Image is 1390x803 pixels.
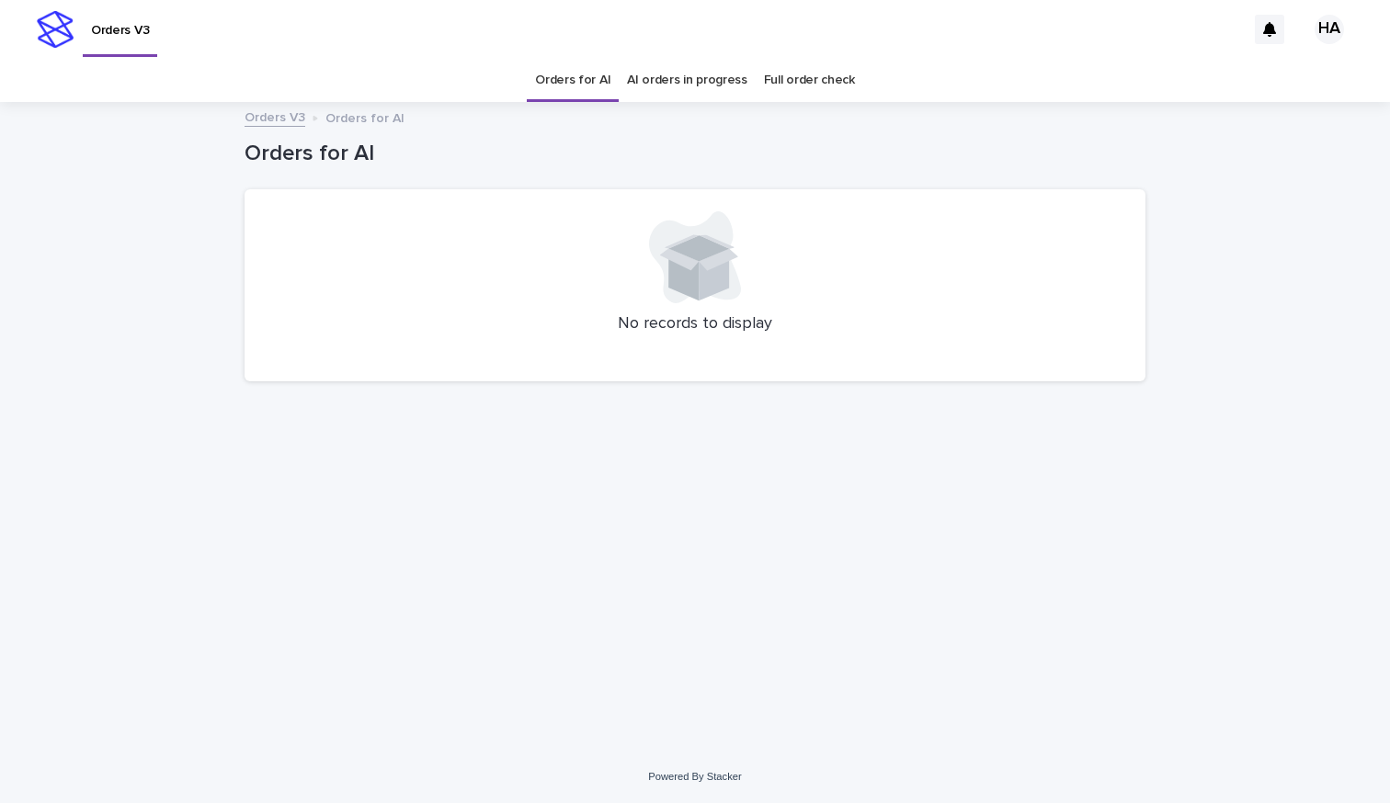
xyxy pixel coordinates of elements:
a: Orders for AI [535,59,610,102]
div: HA [1315,15,1344,44]
img: stacker-logo-s-only.png [37,11,74,48]
h1: Orders for AI [245,141,1145,167]
p: Orders for AI [325,107,404,127]
a: Full order check [764,59,855,102]
a: Orders V3 [245,106,305,127]
p: No records to display [267,314,1123,334]
a: Powered By Stacker [648,771,741,782]
a: AI orders in progress [627,59,747,102]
